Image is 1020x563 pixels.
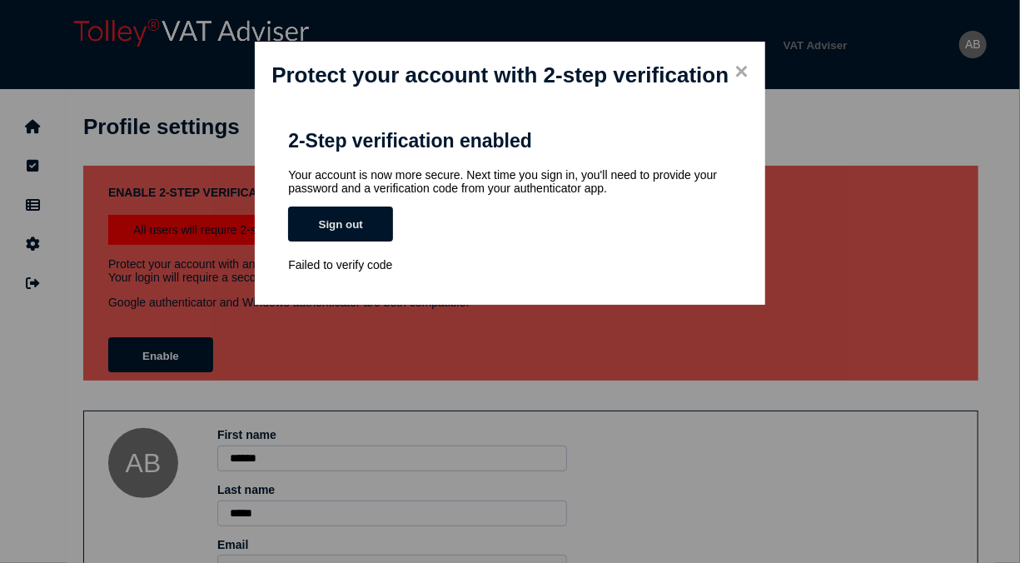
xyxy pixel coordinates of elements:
button: Sign out [288,207,393,242]
h2: 2-Step verification enabled [288,130,732,152]
h1: Protect your account with 2-step verification [271,62,749,88]
span: × [734,58,748,85]
p: Your account is now more secure. Next time you sign in, you'll need to provide your password and ... [288,168,732,195]
div: Failed to verify code [288,258,732,272]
